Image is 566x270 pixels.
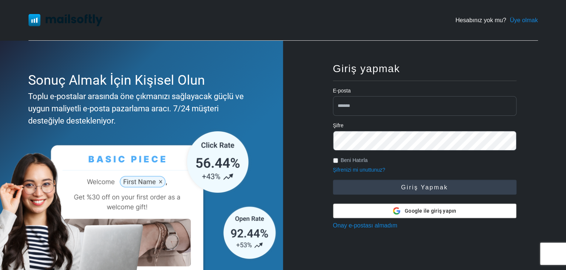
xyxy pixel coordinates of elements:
button: Google ile giriş yapın [333,203,516,218]
font: Şifre [333,122,344,128]
font: Giriş yapmak [333,63,400,74]
font: Hesabınız yok mu? [455,17,506,23]
font: Sonuç Almak İçin Kişisel Olun [28,72,205,88]
font: E-posta [333,88,351,94]
font: Giriş yapmak [401,184,448,190]
a: Şifrenizi mi unuttunuz? [333,167,385,173]
font: Üye olmak [510,17,538,23]
a: Üye olmak [510,16,538,25]
img: Mailsoftly [28,14,102,26]
font: Beni Hatırla [341,157,368,163]
a: Onay e-postası almadım [333,222,397,229]
font: Toplu e-postalar arasında öne çıkmanızı sağlayacak güçlü ve uygun maliyetli e-posta pazarlama ara... [28,92,244,125]
font: Google ile giriş yapın [405,208,456,214]
button: Giriş yapmak [333,180,516,195]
